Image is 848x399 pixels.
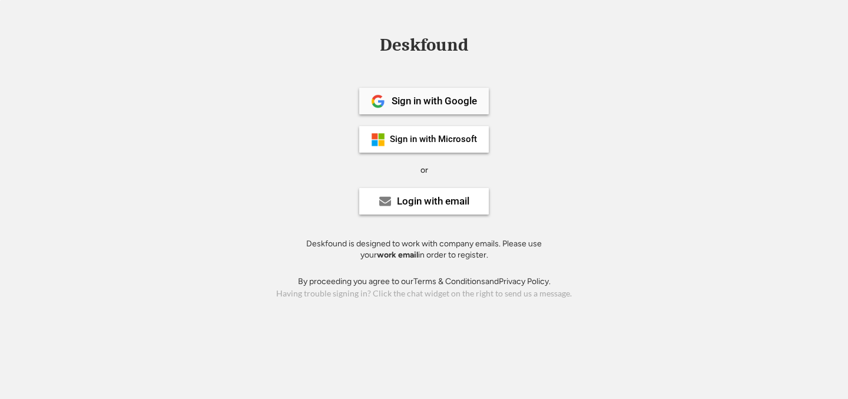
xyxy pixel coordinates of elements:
a: Terms & Conditions [413,276,485,286]
div: Sign in with Microsoft [390,135,477,144]
img: 1024px-Google__G__Logo.svg.png [371,94,385,108]
div: Deskfound [374,36,474,54]
strong: work email [377,250,418,260]
img: ms-symbollockup_mssymbol_19.png [371,133,385,147]
div: Login with email [397,196,469,206]
div: or [420,164,428,176]
div: Deskfound is designed to work with company emails. Please use your in order to register. [291,238,556,261]
a: Privacy Policy. [499,276,551,286]
div: By proceeding you agree to our and [298,276,551,288]
div: Sign in with Google [392,96,477,106]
